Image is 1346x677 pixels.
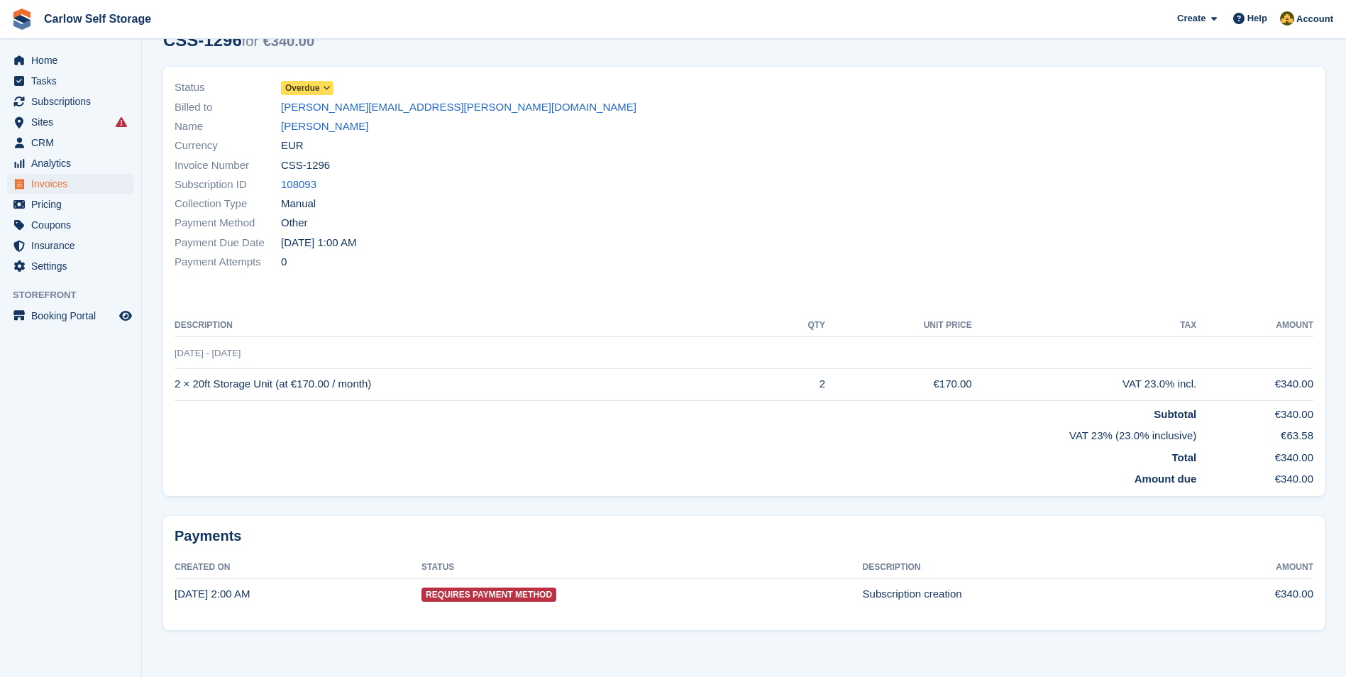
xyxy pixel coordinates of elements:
[1196,466,1313,488] td: €340.00
[31,256,116,276] span: Settings
[863,578,1188,610] td: Subscription creation
[281,196,316,212] span: Manual
[31,71,116,91] span: Tasks
[281,79,333,96] a: Overdue
[1154,408,1196,420] strong: Subtotal
[175,158,281,174] span: Invoice Number
[1280,11,1294,26] img: Kevin Moore
[38,7,157,31] a: Carlow Self Storage
[1135,473,1197,485] strong: Amount due
[825,314,972,337] th: Unit Price
[117,307,134,324] a: Preview store
[31,50,116,70] span: Home
[281,177,316,193] a: 108093
[116,116,127,128] i: Smart entry sync failures have occurred
[281,158,330,174] span: CSS-1296
[31,153,116,173] span: Analytics
[31,133,116,153] span: CRM
[31,194,116,214] span: Pricing
[7,92,134,111] a: menu
[31,306,116,326] span: Booking Portal
[972,314,1197,337] th: Tax
[1188,578,1313,610] td: €340.00
[1188,556,1313,579] th: Amount
[175,556,421,579] th: Created On
[175,177,281,193] span: Subscription ID
[7,112,134,132] a: menu
[281,254,287,270] span: 0
[825,368,972,400] td: €170.00
[175,138,281,154] span: Currency
[7,50,134,70] a: menu
[772,368,825,400] td: 2
[1247,11,1267,26] span: Help
[175,235,281,251] span: Payment Due Date
[1196,422,1313,444] td: €63.58
[7,153,134,173] a: menu
[175,79,281,96] span: Status
[7,194,134,214] a: menu
[242,33,258,49] span: for
[31,236,116,255] span: Insurance
[11,9,33,30] img: stora-icon-8386f47178a22dfd0bd8f6a31ec36ba5ce8667c1dd55bd0f319d3a0aa187defe.svg
[1196,400,1313,422] td: €340.00
[1196,368,1313,400] td: €340.00
[175,588,250,600] time: 2025-09-20 01:00:53 UTC
[175,527,1313,545] h2: Payments
[281,119,368,135] a: [PERSON_NAME]
[972,376,1197,392] div: VAT 23.0% incl.
[281,235,356,251] time: 2025-09-21 00:00:00 UTC
[285,82,320,94] span: Overdue
[7,174,134,194] a: menu
[175,348,241,358] span: [DATE] - [DATE]
[7,256,134,276] a: menu
[772,314,825,337] th: QTY
[1196,444,1313,466] td: €340.00
[7,71,134,91] a: menu
[263,33,314,49] span: €340.00
[1172,451,1197,463] strong: Total
[175,368,772,400] td: 2 × 20ft Storage Unit (at €170.00 / month)
[421,556,862,579] th: Status
[863,556,1188,579] th: Description
[175,314,772,337] th: Description
[31,174,116,194] span: Invoices
[281,138,304,154] span: EUR
[175,215,281,231] span: Payment Method
[7,306,134,326] a: menu
[1177,11,1206,26] span: Create
[31,92,116,111] span: Subscriptions
[421,588,556,602] span: Requires Payment Method
[7,215,134,235] a: menu
[175,99,281,116] span: Billed to
[175,119,281,135] span: Name
[175,254,281,270] span: Payment Attempts
[163,31,314,50] div: CSS-1296
[31,215,116,235] span: Coupons
[7,133,134,153] a: menu
[13,288,141,302] span: Storefront
[1196,314,1313,337] th: Amount
[175,422,1196,444] td: VAT 23% (23.0% inclusive)
[281,215,308,231] span: Other
[7,236,134,255] a: menu
[281,99,636,116] a: [PERSON_NAME][EMAIL_ADDRESS][PERSON_NAME][DOMAIN_NAME]
[175,196,281,212] span: Collection Type
[31,112,116,132] span: Sites
[1296,12,1333,26] span: Account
